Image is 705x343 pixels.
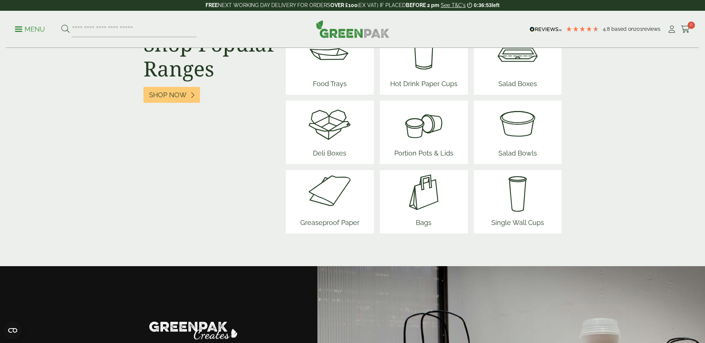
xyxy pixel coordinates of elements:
[492,2,499,8] span: left
[488,215,547,233] span: Single Wall Cups
[307,31,352,95] a: Food Trays
[401,170,446,215] img: Paper_carriers.svg
[495,101,540,164] a: Salad Bowls
[391,145,456,164] span: Portion Pots & Lids
[566,26,599,32] div: 4.79 Stars
[307,101,352,164] a: Deli Boxes
[642,26,660,32] span: reviews
[611,26,634,32] span: Based on
[387,31,460,76] img: HotDrink_paperCup.svg
[530,27,562,32] img: REVIEWS.io
[387,76,460,95] span: Hot Drink Paper Cups
[688,22,695,29] span: 0
[297,215,362,233] span: Greaseproof Paper
[474,2,492,8] span: 0:36:53
[634,26,642,32] span: 201
[297,170,362,233] a: Greaseproof Paper
[316,20,389,38] img: GreenPak Supplies
[495,145,540,164] span: Salad Bowls
[681,26,690,33] i: Cart
[667,26,676,33] i: My Account
[15,25,45,34] p: Menu
[603,26,611,32] span: 4.8
[681,24,690,35] a: 0
[495,101,540,145] img: SoupNsalad_bowls.svg
[387,31,460,95] a: Hot Drink Paper Cups
[206,2,218,8] strong: FREE
[307,76,352,95] span: Food Trays
[401,170,446,233] a: Bags
[391,101,456,164] a: Portion Pots & Lids
[495,31,540,95] a: Salad Boxes
[401,215,446,233] span: Bags
[495,76,540,95] span: Salad Boxes
[297,170,362,215] img: Greaseproof_paper.svg
[4,321,22,339] button: Open CMP widget
[488,170,547,215] img: plain-soda-cup.svg
[441,2,466,8] a: See T&C's
[488,170,547,233] a: Single Wall Cups
[391,101,456,145] img: PortionPots.svg
[495,31,540,76] img: Salad_box.svg
[307,101,352,145] img: Deli_box.svg
[307,145,352,164] span: Deli Boxes
[149,91,187,99] span: Shop Now
[307,31,352,76] img: Food_tray.svg
[143,87,200,103] a: Shop Now
[330,2,358,8] strong: OVER £100
[406,2,439,8] strong: BEFORE 2 pm
[143,31,277,81] h2: Shop Popular Ranges
[15,25,45,32] a: Menu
